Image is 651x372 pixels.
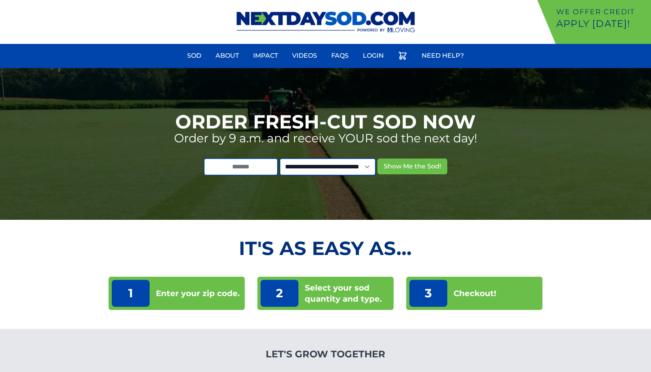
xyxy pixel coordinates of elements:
p: Checkout! [454,288,496,299]
a: Videos [287,46,322,65]
h4: Let's Grow Together [223,348,428,361]
a: Impact [248,46,283,65]
p: Apply [DATE]! [556,17,648,30]
p: Order by 9 a.m. and receive YOUR sod the next day! [174,131,477,145]
h2: It's as Easy As... [109,239,542,258]
a: FAQs [326,46,353,65]
a: Need Help? [417,46,469,65]
p: Select your sod quantity and type. [305,282,390,304]
p: We offer Credit [556,6,648,17]
a: Login [358,46,388,65]
a: Sod [182,46,206,65]
p: 2 [261,280,298,307]
p: 3 [409,280,447,307]
a: About [211,46,244,65]
p: Enter your zip code. [156,288,240,299]
p: 1 [112,280,150,307]
button: Show Me the Sod! [377,159,447,174]
h1: Order Fresh-Cut Sod Now [175,112,476,131]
